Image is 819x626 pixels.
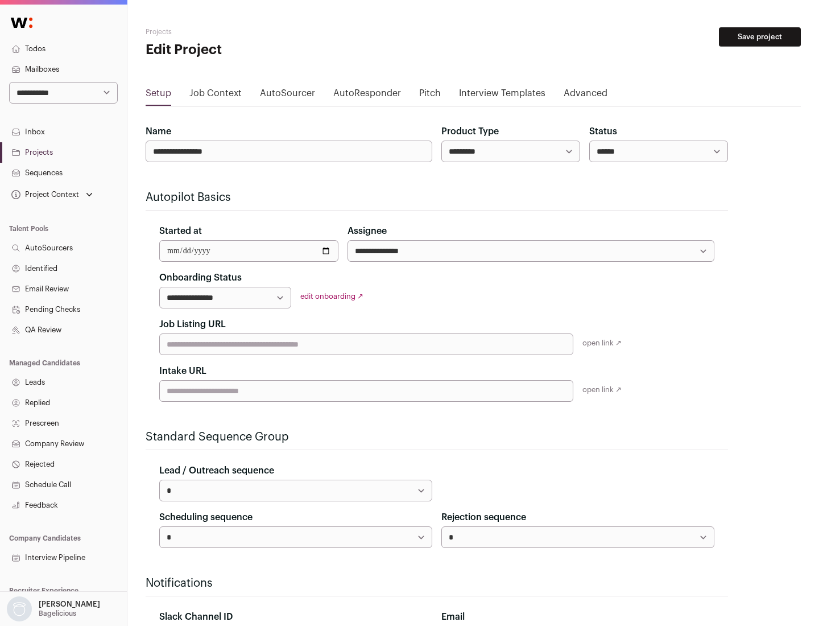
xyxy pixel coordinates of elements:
[441,610,714,624] div: Email
[564,87,607,105] a: Advanced
[159,510,253,524] label: Scheduling sequence
[39,600,100,609] p: [PERSON_NAME]
[159,318,226,331] label: Job Listing URL
[348,224,387,238] label: Assignee
[146,575,728,591] h2: Notifications
[146,27,364,36] h2: Projects
[9,190,79,199] div: Project Context
[146,125,171,138] label: Name
[189,87,242,105] a: Job Context
[5,11,39,34] img: Wellfound
[146,87,171,105] a: Setup
[459,87,545,105] a: Interview Templates
[159,224,202,238] label: Started at
[260,87,315,105] a: AutoSourcer
[719,27,801,47] button: Save project
[5,596,102,621] button: Open dropdown
[333,87,401,105] a: AutoResponder
[9,187,95,203] button: Open dropdown
[159,610,233,624] label: Slack Channel ID
[7,596,32,621] img: nopic.png
[146,190,728,205] h2: Autopilot Basics
[441,125,499,138] label: Product Type
[441,510,526,524] label: Rejection sequence
[419,87,441,105] a: Pitch
[159,271,242,285] label: Onboarding Status
[146,429,728,445] h2: Standard Sequence Group
[300,293,363,300] a: edit onboarding ↗
[159,464,274,477] label: Lead / Outreach sequence
[159,364,206,378] label: Intake URL
[146,41,364,59] h1: Edit Project
[589,125,617,138] label: Status
[39,609,76,618] p: Bagelicious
